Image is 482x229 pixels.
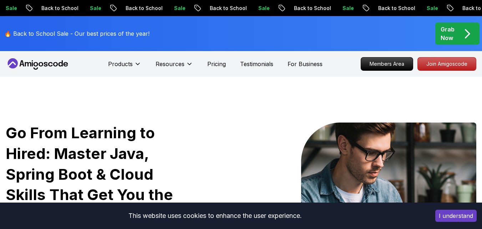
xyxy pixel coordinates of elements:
[240,60,273,68] a: Testimonials
[156,60,184,68] p: Resources
[207,60,226,68] a: Pricing
[283,5,331,12] p: Back to School
[108,60,133,68] p: Products
[156,60,193,74] button: Resources
[30,5,79,12] p: Back to School
[416,5,438,12] p: Sale
[199,5,247,12] p: Back to School
[361,57,413,71] a: Members Area
[163,5,186,12] p: Sale
[435,210,477,222] button: Accept cookies
[108,60,141,74] button: Products
[441,25,455,42] p: Grab Now
[247,5,270,12] p: Sale
[79,5,102,12] p: Sale
[361,58,413,70] p: Members Area
[6,123,195,226] h1: Go From Learning to Hired: Master Java, Spring Boot & Cloud Skills That Get You the
[115,5,163,12] p: Back to School
[4,29,149,38] p: 🔥 Back to School Sale - Our best prices of the year!
[418,58,476,70] p: Join Amigoscode
[288,60,323,68] a: For Business
[417,57,476,71] a: Join Amigoscode
[367,5,416,12] p: Back to School
[5,208,425,224] div: This website uses cookies to enhance the user experience.
[331,5,354,12] p: Sale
